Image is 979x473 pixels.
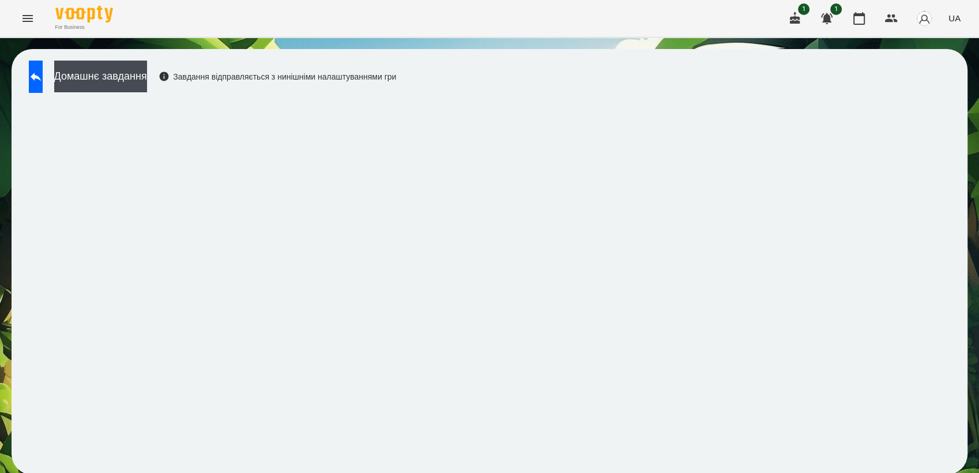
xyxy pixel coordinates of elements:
img: avatar_s.png [916,10,932,27]
span: UA [948,12,961,24]
span: 1 [798,3,809,15]
img: Voopty Logo [55,6,113,22]
span: For Business [55,24,113,31]
button: UA [944,7,965,29]
div: Завдання відправляється з нинішніми налаштуваннями гри [159,71,397,82]
button: Домашнє завдання [54,61,147,92]
span: 1 [830,3,842,15]
button: Menu [14,5,42,32]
